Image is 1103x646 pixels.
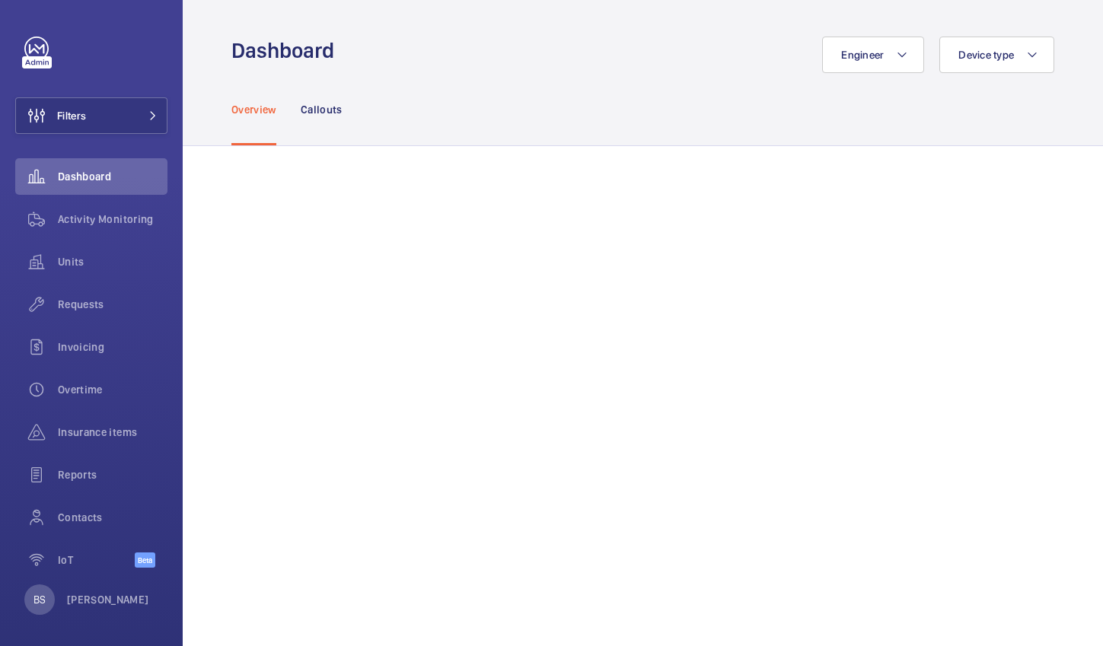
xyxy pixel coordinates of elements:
[58,254,167,269] span: Units
[67,592,149,607] p: [PERSON_NAME]
[135,552,155,568] span: Beta
[822,37,924,73] button: Engineer
[231,37,343,65] h1: Dashboard
[841,49,884,61] span: Engineer
[58,339,167,355] span: Invoicing
[58,297,167,312] span: Requests
[58,467,167,482] span: Reports
[958,49,1014,61] span: Device type
[58,510,167,525] span: Contacts
[231,102,276,117] p: Overview
[33,592,46,607] p: BS
[58,212,167,227] span: Activity Monitoring
[15,97,167,134] button: Filters
[58,169,167,184] span: Dashboard
[58,425,167,440] span: Insurance items
[301,102,343,117] p: Callouts
[57,108,86,123] span: Filters
[939,37,1054,73] button: Device type
[58,382,167,397] span: Overtime
[58,552,135,568] span: IoT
